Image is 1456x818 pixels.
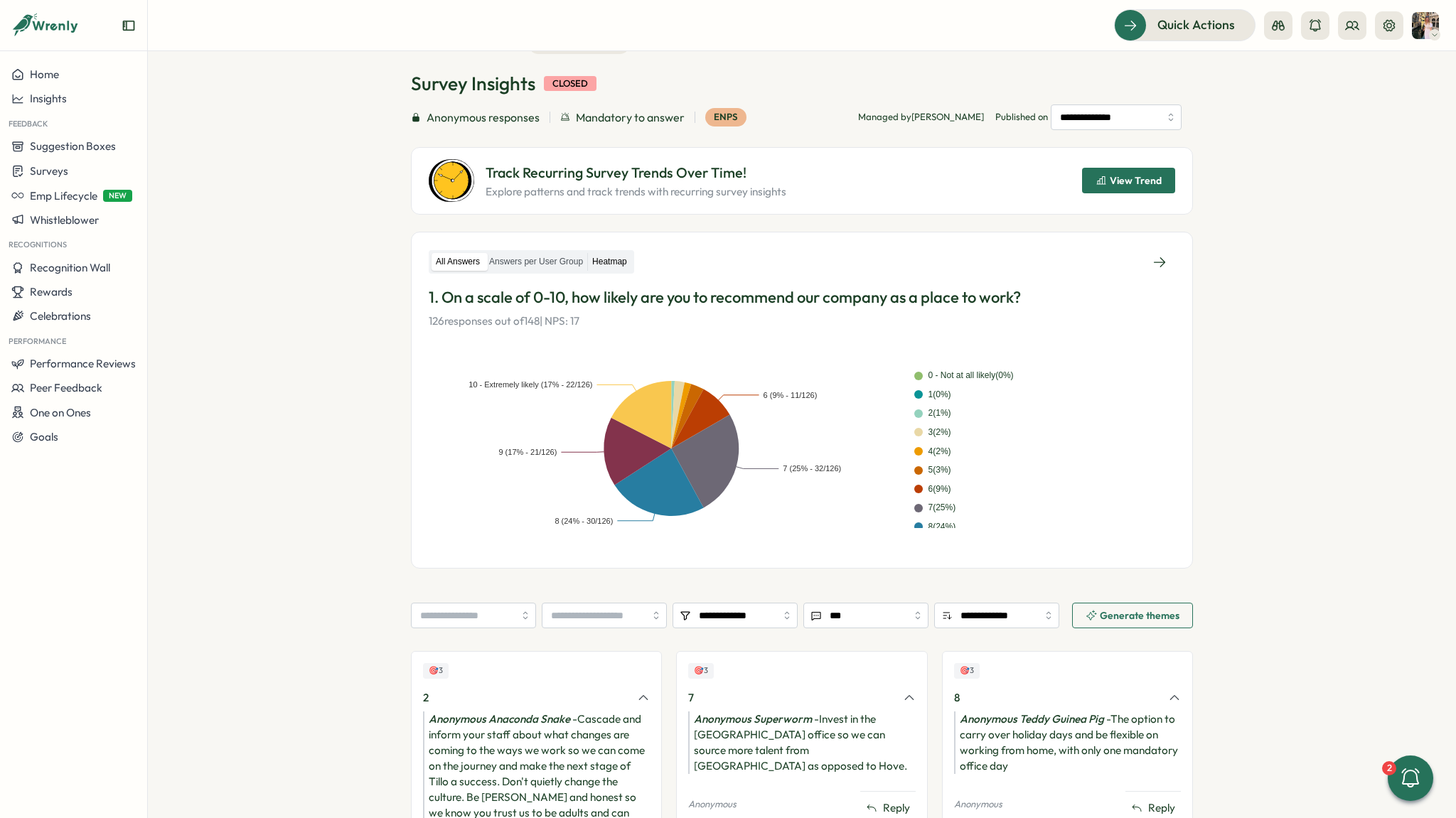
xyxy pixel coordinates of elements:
[928,501,956,515] div: 7 ( 25 %)
[954,663,980,678] div: Upvotes
[486,162,786,184] p: Track Recurring Survey Trends Over Time!
[928,463,951,477] div: 5 ( 3 %)
[688,663,714,678] div: Upvotes
[1382,761,1396,775] div: 2
[928,483,951,496] div: 6 ( 9 %)
[30,309,91,323] span: Celebrations
[486,184,786,200] p: Explore patterns and track trends with recurring survey insights
[928,388,951,402] div: 1 ( 0 %)
[30,92,67,105] span: Insights
[954,690,1160,706] div: 8
[858,111,984,124] p: Managed by
[30,261,110,274] span: Recognition Wall
[928,520,956,534] div: 8 ( 24 %)
[928,426,951,439] div: 3 ( 2 %)
[928,369,1014,382] div: 0 - Not at all likely ( 0 %)
[30,357,136,370] span: Performance Reviews
[30,213,99,227] span: Whistleblower
[588,253,631,271] label: Heatmap
[705,108,746,127] div: eNPS
[1157,16,1235,34] span: Quick Actions
[995,104,1182,130] span: Published on
[30,68,59,81] span: Home
[883,800,910,816] span: Reply
[1148,800,1175,816] span: Reply
[1110,176,1162,185] span: View Trend
[954,798,1002,811] p: Anonymous
[103,190,132,202] span: NEW
[423,690,628,706] div: 2
[911,111,984,122] span: [PERSON_NAME]
[429,313,1175,329] p: 126 responses out of 148 | NPS: 17
[30,139,116,153] span: Suggestion Boxes
[928,407,951,420] div: 2 ( 1 %)
[485,253,587,271] label: Answers per User Group
[30,164,68,178] span: Surveys
[427,109,540,127] span: Anonymous responses
[498,448,557,457] text: 9 (17% - 21/126)
[555,517,613,525] text: 8 (24% - 30/126)
[1072,603,1193,628] button: Generate themes
[694,712,812,726] i: Anonymous Superworm
[122,18,136,33] button: Expand sidebar
[432,253,484,271] label: All Answers
[1412,12,1439,39] img: Hannah Saunders
[1082,168,1175,193] button: View Trend
[30,430,58,443] span: Goals
[30,381,102,394] span: Peer Feedback
[954,711,1181,774] div: - The option to carry over holiday days and be flexible on working from home, with only one manda...
[688,711,915,774] div: - Invest in the [GEOGRAPHIC_DATA] office so we can source more talent from [GEOGRAPHIC_DATA] as o...
[960,712,1104,726] i: Anonymous Teddy Guinea Pig
[429,286,1175,308] p: 1. On a scale of 0-10, how likely are you to recommend our company as a place to work?
[576,109,685,127] span: Mandatory to answer
[30,285,73,298] span: Rewards
[411,71,535,96] h1: Survey Insights
[783,465,841,473] text: 7 (25% - 32/126)
[688,690,894,706] div: 7
[928,445,951,458] div: 4 ( 2 %)
[469,381,592,389] text: 10 - Extremely likely (17% - 22/126)
[1100,610,1179,620] span: Generate themes
[764,391,818,399] text: 6 (9% - 11/126)
[429,712,570,726] i: Anonymous Anaconda Snake
[544,76,596,92] div: closed
[423,663,449,678] div: Upvotes
[30,406,91,419] span: One on Ones
[1114,9,1256,41] button: Quick Actions
[1388,755,1433,801] button: 2
[688,798,737,811] p: Anonymous
[30,189,97,203] span: Emp Lifecycle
